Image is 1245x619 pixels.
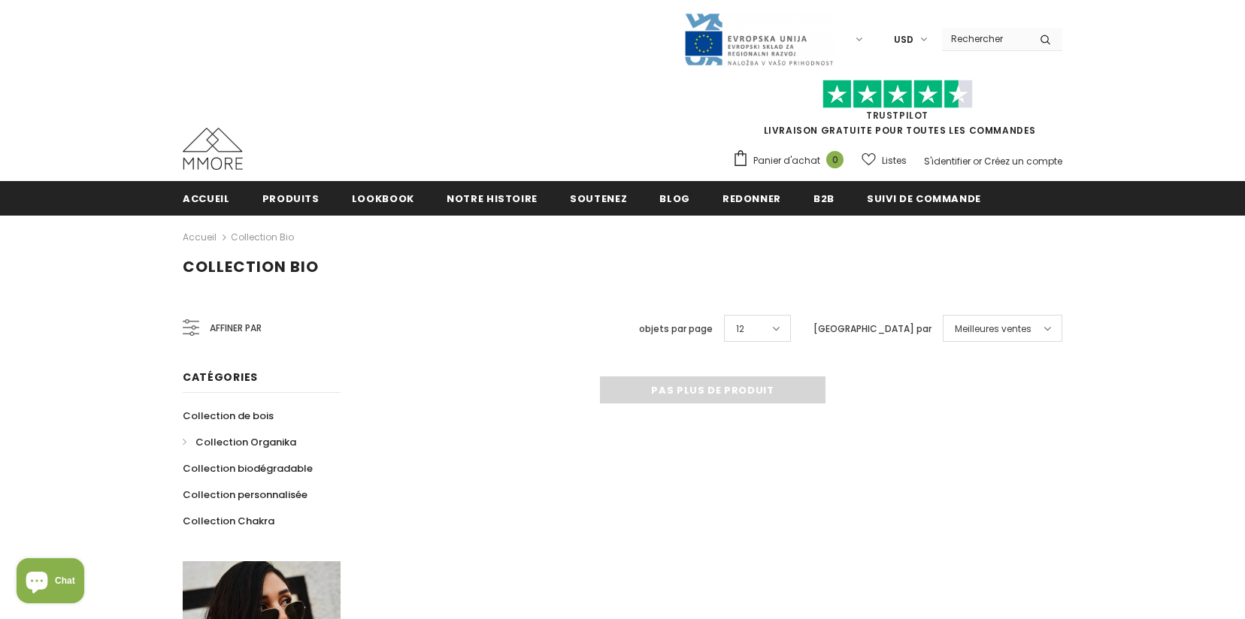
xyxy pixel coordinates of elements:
a: soutenez [570,181,627,215]
span: Affiner par [210,320,262,337]
span: Produits [262,192,320,206]
span: Panier d'achat [753,153,820,168]
span: LIVRAISON GRATUITE POUR TOUTES LES COMMANDES [732,86,1062,137]
span: Listes [882,153,907,168]
a: Créez un compte [984,155,1062,168]
label: objets par page [639,322,713,337]
a: S'identifier [924,155,971,168]
span: soutenez [570,192,627,206]
span: Suivi de commande [867,192,981,206]
span: Catégories [183,370,258,385]
a: Notre histoire [447,181,538,215]
inbox-online-store-chat: Shopify online store chat [12,558,89,607]
span: 12 [736,322,744,337]
a: Collection personnalisée [183,482,307,508]
label: [GEOGRAPHIC_DATA] par [813,322,931,337]
a: Collection biodégradable [183,455,313,482]
span: Collection Organika [195,435,296,449]
span: B2B [813,192,835,206]
a: Blog [659,181,690,215]
a: Collection Chakra [183,508,274,534]
span: USD [894,32,913,47]
a: Collection Organika [183,429,296,455]
img: Faites confiance aux étoiles pilotes [822,80,973,109]
a: Accueil [183,181,230,215]
span: Collection biodégradable [183,461,313,476]
a: Produits [262,181,320,215]
span: Collection personnalisée [183,488,307,502]
a: Javni Razpis [683,32,834,45]
a: TrustPilot [866,109,928,122]
input: Search Site [942,28,1028,50]
img: Cas MMORE [183,128,243,170]
span: Blog [659,192,690,206]
a: Listes [862,147,907,174]
a: Panier d'achat 0 [732,149,851,172]
a: Collection Bio [231,231,294,243]
span: Collection Bio [183,256,319,277]
span: Accueil [183,192,230,206]
span: Collection Chakra [183,514,274,528]
img: Javni Razpis [683,12,834,67]
span: or [973,155,982,168]
a: Collection de bois [183,403,274,429]
span: 0 [826,151,844,168]
span: Notre histoire [447,192,538,206]
span: Lookbook [352,192,414,206]
a: Suivi de commande [867,181,981,215]
a: Lookbook [352,181,414,215]
span: Collection de bois [183,409,274,423]
a: Redonner [722,181,781,215]
span: Redonner [722,192,781,206]
a: Accueil [183,228,217,246]
a: B2B [813,181,835,215]
span: Meilleures ventes [955,322,1031,337]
